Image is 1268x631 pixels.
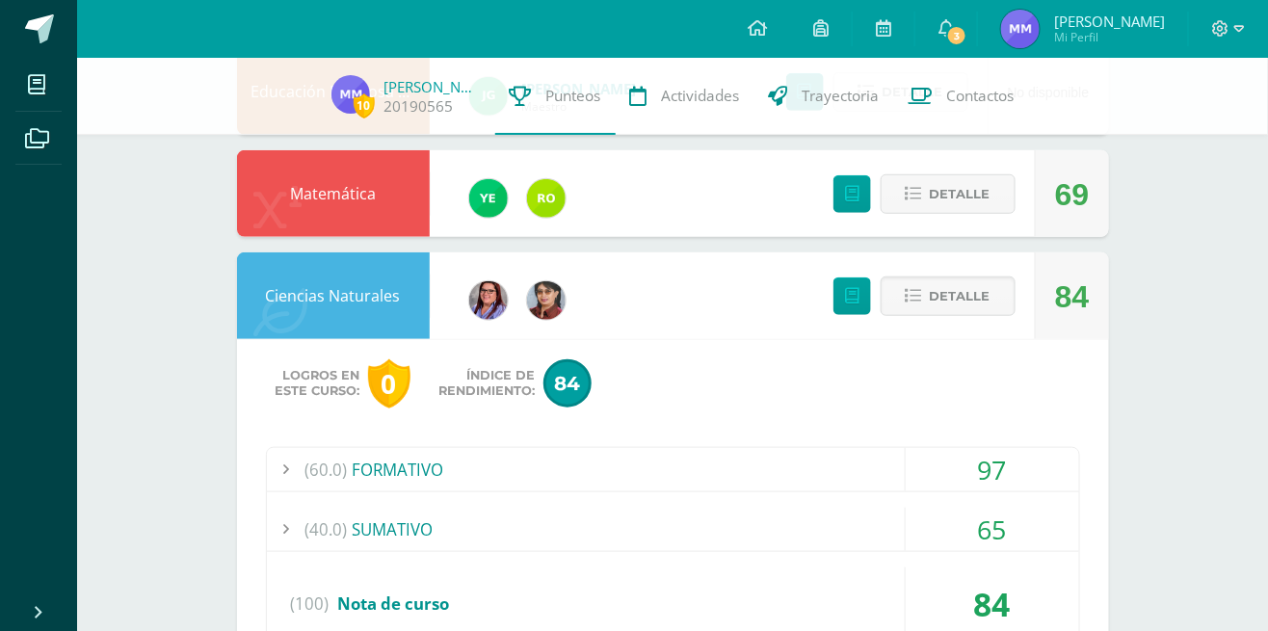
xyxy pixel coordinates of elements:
button: Detalle [881,174,1016,214]
span: [PERSON_NAME] [1054,12,1165,31]
span: Contactos [947,86,1015,106]
img: 62738a800ecd8b6fa95d10d0b85c3dbc.png [527,281,566,320]
span: (40.0) [305,508,348,551]
span: Logros en este curso: [276,368,360,399]
img: d0bad3f2f04d0cc038014698ca489df7.png [331,75,370,114]
img: d0bad3f2f04d0cc038014698ca489df7.png [1001,10,1040,48]
div: 84 [1055,253,1090,340]
div: Ciencias Naturales [237,252,430,339]
div: 69 [1055,151,1090,238]
a: Actividades [616,58,754,135]
span: 10 [354,93,375,118]
span: Actividades [662,86,740,106]
a: Contactos [894,58,1029,135]
div: Matemática [237,150,430,237]
img: 53ebae3843709d0b88523289b497d643.png [527,179,566,218]
a: Trayectoria [754,58,894,135]
span: 3 [946,25,967,46]
span: Índice de Rendimiento: [439,368,536,399]
div: SUMATIVO [267,508,1079,551]
span: Detalle [930,278,991,314]
div: 0 [368,359,410,408]
img: fd93c6619258ae32e8e829e8701697bb.png [469,179,508,218]
span: Trayectoria [803,86,880,106]
span: Nota de curso [338,592,450,615]
span: Punteos [546,86,601,106]
a: [PERSON_NAME] [384,77,481,96]
div: 97 [906,448,1079,491]
span: Mi Perfil [1054,29,1165,45]
a: 20190565 [384,96,454,117]
div: FORMATIVO [267,448,1079,491]
span: (60.0) [305,448,348,491]
a: Punteos [495,58,616,135]
button: Detalle [881,276,1016,316]
img: fda4ebce342fd1e8b3b59cfba0d95288.png [469,281,508,320]
div: 65 [906,508,1079,551]
span: 84 [543,359,592,408]
span: Detalle [930,176,991,212]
